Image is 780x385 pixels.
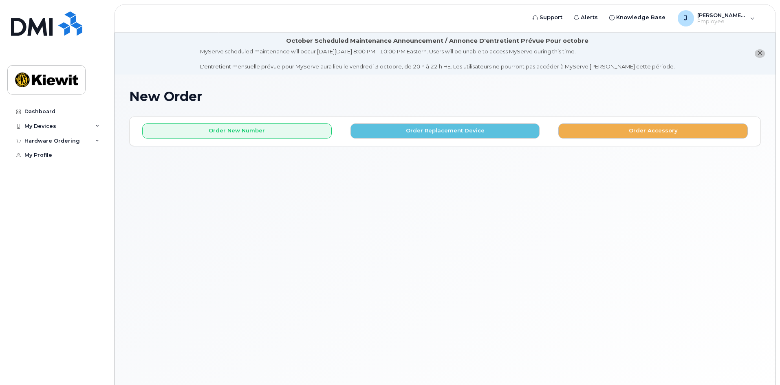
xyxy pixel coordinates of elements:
[755,49,765,58] button: close notification
[350,123,540,139] button: Order Replacement Device
[558,123,748,139] button: Order Accessory
[129,89,761,103] h1: New Order
[200,48,675,70] div: MyServe scheduled maintenance will occur [DATE][DATE] 8:00 PM - 10:00 PM Eastern. Users will be u...
[142,123,332,139] button: Order New Number
[286,37,588,45] div: October Scheduled Maintenance Announcement / Annonce D'entretient Prévue Pour octobre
